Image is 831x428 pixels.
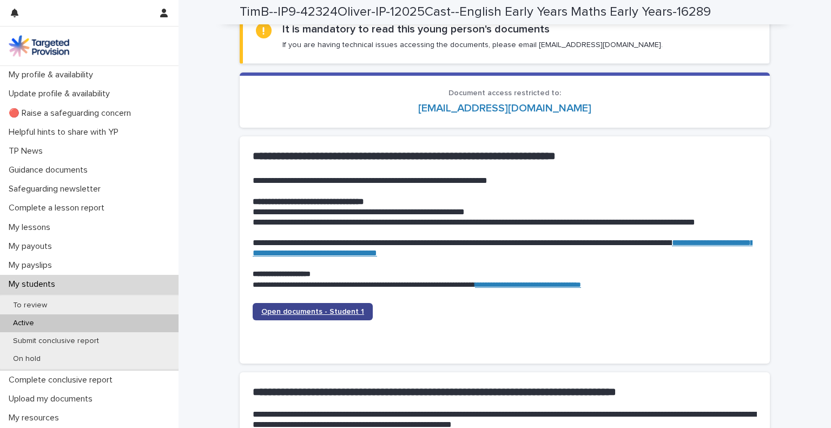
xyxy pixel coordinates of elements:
a: Open documents - Student 1 [253,303,373,320]
p: My profile & availability [4,70,102,80]
p: Update profile & availability [4,89,118,99]
p: Complete a lesson report [4,203,113,213]
p: Helpful hints to share with YP [4,127,127,137]
p: Complete conclusive report [4,375,121,385]
span: Document access restricted to: [449,89,561,97]
p: To review [4,301,56,310]
p: TP News [4,146,51,156]
span: Open documents - Student 1 [261,308,364,315]
p: 🔴 Raise a safeguarding concern [4,108,140,118]
p: My students [4,279,64,289]
p: Guidance documents [4,165,96,175]
p: My resources [4,413,68,423]
h2: TimB--IP9-42324Oliver-IP-12025Cast--English Early Years Maths Early Years-16289 [240,4,711,20]
p: On hold [4,354,49,364]
p: Safeguarding newsletter [4,184,109,194]
p: My payslips [4,260,61,271]
p: Upload my documents [4,394,101,404]
p: Active [4,319,43,328]
a: [EMAIL_ADDRESS][DOMAIN_NAME] [418,103,591,114]
p: My lessons [4,222,59,233]
img: M5nRWzHhSzIhMunXDL62 [9,35,69,57]
p: My payouts [4,241,61,252]
h2: It is mandatory to read this young person's documents [282,23,550,36]
p: Submit conclusive report [4,337,108,346]
p: If you are having technical issues accessing the documents, please email [EMAIL_ADDRESS][DOMAIN_N... [282,40,663,50]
